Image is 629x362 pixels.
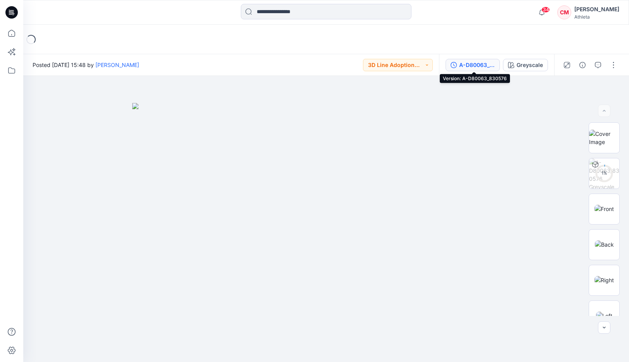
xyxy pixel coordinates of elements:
div: CM [557,5,571,19]
img: Back [595,240,614,249]
button: Greyscale [503,59,548,71]
div: 1 % [595,170,613,177]
div: A-D80063_830576 [459,61,495,69]
div: [PERSON_NAME] [574,5,619,14]
a: [PERSON_NAME] [95,62,139,68]
img: Front [594,205,614,213]
div: Greyscale [517,61,543,69]
button: Details [576,59,589,71]
img: Right [594,276,614,284]
button: A-D80063_830576 [446,59,500,71]
span: Posted [DATE] 15:48 by [33,61,139,69]
img: Cover Image [589,130,619,146]
div: Athleta [574,14,619,20]
span: 34 [541,7,550,13]
img: A-D80063_830576 Greyscale [589,158,619,189]
img: Left [596,312,612,320]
